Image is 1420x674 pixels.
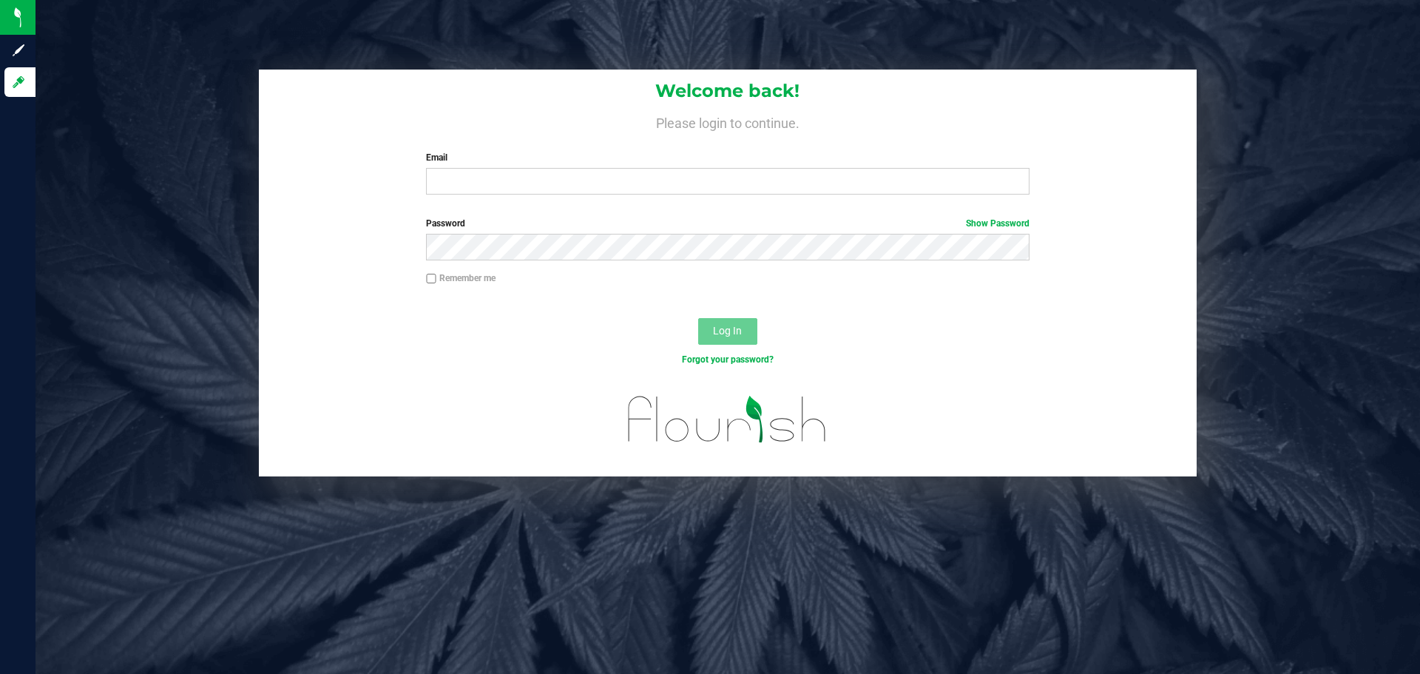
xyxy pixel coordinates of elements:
[713,325,742,337] span: Log In
[698,318,757,345] button: Log In
[11,43,26,58] inline-svg: Sign up
[426,151,1029,164] label: Email
[259,81,1197,101] h1: Welcome back!
[426,274,436,284] input: Remember me
[11,75,26,90] inline-svg: Log in
[426,272,496,285] label: Remember me
[682,354,774,365] a: Forgot your password?
[966,218,1029,229] a: Show Password
[259,112,1197,130] h4: Please login to continue.
[426,218,465,229] span: Password
[610,382,845,457] img: flourish_logo.svg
